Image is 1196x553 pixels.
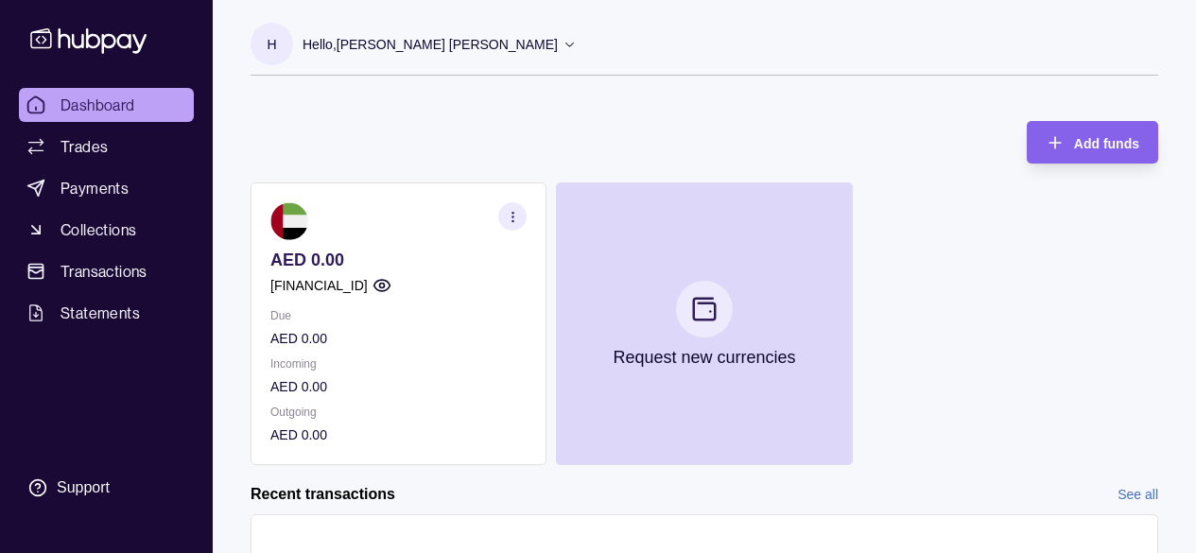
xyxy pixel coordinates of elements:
p: AED 0.00 [270,376,527,397]
p: Outgoing [270,402,527,423]
a: Transactions [19,254,194,288]
a: Collections [19,213,194,247]
a: See all [1118,484,1158,505]
a: Payments [19,171,194,205]
span: Dashboard [61,94,135,116]
h2: Recent transactions [251,484,395,505]
p: Due [270,305,527,326]
p: h [267,34,276,55]
span: Collections [61,218,136,241]
a: Support [19,468,194,508]
div: Support [57,477,110,498]
button: Add funds [1027,121,1158,164]
p: Hello, [PERSON_NAME] [PERSON_NAME] [303,34,558,55]
p: Request new currencies [613,347,795,368]
p: [FINANCIAL_ID] [270,275,368,296]
a: Trades [19,130,194,164]
p: Incoming [270,354,527,374]
span: Transactions [61,260,147,283]
span: Payments [61,177,129,199]
a: Dashboard [19,88,194,122]
p: AED 0.00 [270,328,527,349]
img: ae [270,202,308,240]
button: Request new currencies [556,182,852,465]
span: Trades [61,135,108,158]
span: Add funds [1074,136,1139,151]
p: AED 0.00 [270,424,527,445]
a: Statements [19,296,194,330]
span: Statements [61,302,140,324]
p: AED 0.00 [270,250,527,270]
